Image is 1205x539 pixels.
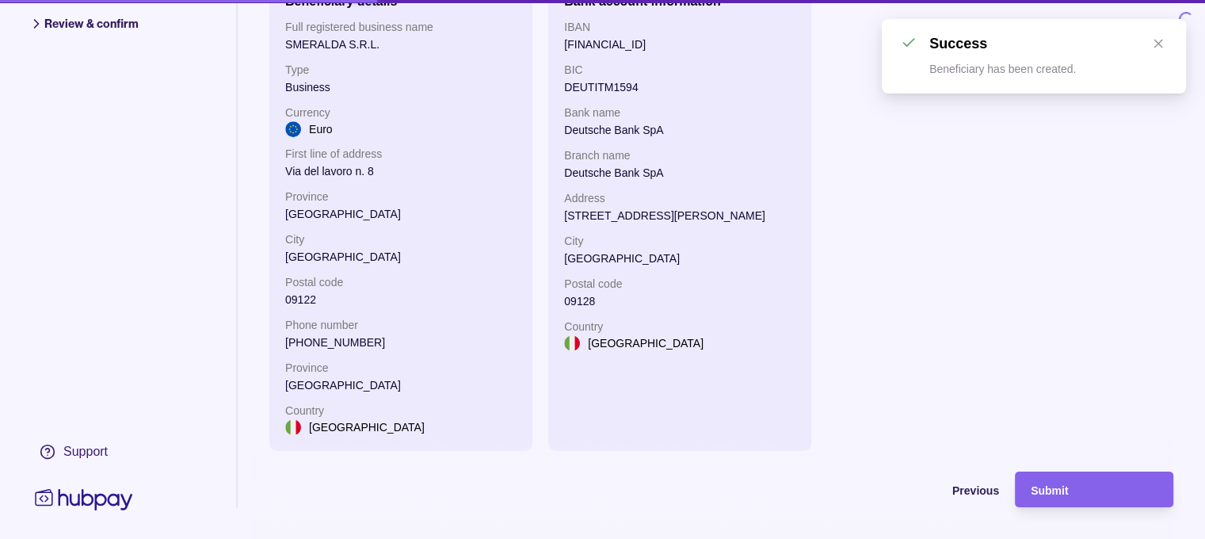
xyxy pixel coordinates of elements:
[285,402,517,419] p: Country
[285,104,517,121] p: Currency
[564,207,795,224] p: [STREET_ADDRESS][PERSON_NAME]
[564,250,795,267] p: [GEOGRAPHIC_DATA]
[285,231,517,248] p: City
[1150,35,1167,52] a: Close
[309,419,425,436] p: [GEOGRAPHIC_DATA]
[564,232,795,250] p: City
[564,78,795,96] p: DEUTITM1594
[1031,484,1068,497] span: Submit
[285,18,517,36] p: Full registered business name
[285,162,517,180] p: Via del lavoro n. 8
[285,334,517,351] p: [PHONE_NUMBER]
[44,16,177,44] span: Review & confirm
[285,419,301,435] img: it
[564,18,795,36] p: IBAN
[285,273,517,291] p: Postal code
[285,36,517,53] p: SMERALDA S.R.L.
[32,435,136,468] a: Support
[564,189,795,207] p: Address
[564,61,795,78] p: BIC
[285,121,301,137] img: eu
[285,359,517,377] p: Province
[285,248,517,266] p: [GEOGRAPHIC_DATA]
[564,292,795,310] p: 09128
[1015,472,1173,507] button: Submit
[285,291,517,308] p: 09122
[285,61,517,78] p: Type
[63,443,108,461] div: Support
[564,104,795,121] p: Bank name
[929,36,987,52] h1: Success
[564,121,795,139] p: Deutsche Bank SpA
[1153,38,1164,49] span: close
[952,484,999,497] span: Previous
[564,36,795,53] p: [FINANCIAL_ID]
[564,275,795,292] p: Postal code
[285,188,517,205] p: Province
[285,145,517,162] p: First line of address
[841,472,999,507] button: Previous
[309,120,333,138] p: Euro
[285,316,517,334] p: Phone number
[564,164,795,182] p: Deutsche Bank SpA
[564,318,795,335] p: Country
[1135,13,1192,48] button: Close
[564,335,580,351] img: it
[285,78,517,96] p: Business
[929,63,1076,75] p: Beneficiary has been created.
[285,377,517,394] p: [GEOGRAPHIC_DATA]
[285,205,517,223] p: [GEOGRAPHIC_DATA]
[588,334,704,352] p: [GEOGRAPHIC_DATA]
[564,147,795,164] p: Branch name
